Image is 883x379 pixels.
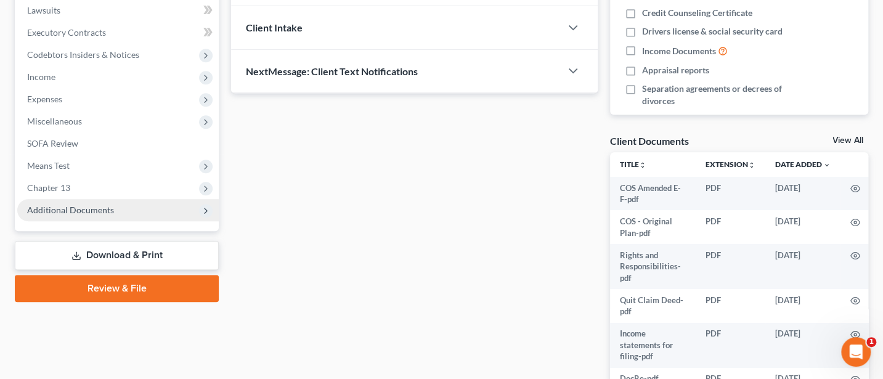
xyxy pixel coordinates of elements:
span: Additional Documents [27,205,114,215]
span: Miscellaneous [27,116,82,126]
a: Titleunfold_more [620,160,646,169]
span: Income Documents [642,45,716,57]
td: Rights and Responsibilities-pdf [610,244,696,289]
span: Executory Contracts [27,27,106,38]
span: Expenses [27,94,62,104]
iframe: Intercom live chat [841,337,871,367]
td: PDF [696,289,765,323]
td: PDF [696,177,765,211]
a: View All [832,136,863,145]
span: Chapter 13 [27,182,70,193]
span: Client Intake [246,22,303,33]
a: Extensionunfold_more [706,160,755,169]
i: expand_more [823,161,831,169]
td: [DATE] [765,210,840,244]
span: Separation agreements or decrees of divorces [642,83,793,107]
td: [DATE] [765,177,840,211]
td: Income statements for filing-pdf [610,323,696,368]
a: Review & File [15,275,219,302]
span: 1 [866,337,876,347]
span: Appraisal reports [642,64,709,76]
a: Date Added expand_more [775,160,831,169]
span: Drivers license & social security card [642,25,783,38]
i: unfold_more [639,161,646,169]
td: Quit Claim Deed-pdf [610,289,696,323]
span: Lawsuits [27,5,60,15]
td: PDF [696,210,765,244]
a: Download & Print [15,241,219,270]
td: [DATE] [765,323,840,368]
td: [DATE] [765,244,840,289]
span: SOFA Review [27,138,78,149]
span: Codebtors Insiders & Notices [27,49,139,60]
td: [DATE] [765,289,840,323]
span: Means Test [27,160,70,171]
span: NextMessage: Client Text Notifications [246,65,418,77]
td: COS Amended E-F-pdf [610,177,696,211]
td: PDF [696,323,765,368]
a: Executory Contracts [17,22,219,44]
span: Income [27,71,55,82]
i: unfold_more [748,161,755,169]
span: Credit Counseling Certificate [642,7,752,19]
a: SOFA Review [17,132,219,155]
div: Client Documents [610,134,689,147]
td: COS - Original Plan-pdf [610,210,696,244]
td: PDF [696,244,765,289]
